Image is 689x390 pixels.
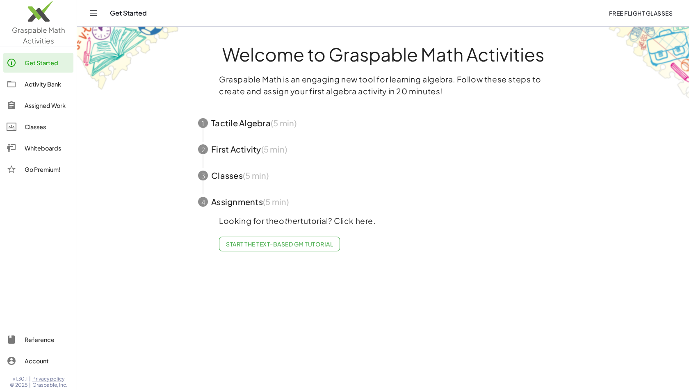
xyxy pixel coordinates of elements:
[32,376,67,382] a: Privacy policy
[198,197,208,207] div: 4
[77,26,180,91] img: get-started-bg-ul-Ceg4j33I.png
[25,335,70,344] div: Reference
[3,117,73,137] a: Classes
[188,136,578,162] button: 2First Activity(5 min)
[25,79,70,89] div: Activity Bank
[226,240,333,248] span: Start the Text-based GM Tutorial
[25,122,70,132] div: Classes
[32,382,67,388] span: Graspable, Inc.
[609,9,673,17] span: free flight glasses
[602,6,679,21] button: free flight glasses
[10,382,27,388] span: © 2025
[198,171,208,180] div: 3
[25,143,70,153] div: Whiteboards
[3,351,73,371] a: Account
[219,215,547,227] p: Looking for the tutorial? Click here.
[219,237,340,251] a: Start the Text-based GM Tutorial
[3,74,73,94] a: Activity Bank
[25,58,70,68] div: Get Started
[29,382,31,388] span: |
[198,144,208,154] div: 2
[87,7,100,20] button: Toggle navigation
[25,100,70,110] div: Assigned Work
[25,356,70,366] div: Account
[183,45,583,64] h1: Welcome to Graspable Math Activities
[188,189,578,215] button: 4Assignments(5 min)
[198,118,208,128] div: 1
[12,25,65,45] span: Graspable Math Activities
[29,376,31,382] span: |
[3,96,73,115] a: Assigned Work
[279,216,300,226] em: other
[3,53,73,73] a: Get Started
[188,110,578,136] button: 1Tactile Algebra(5 min)
[3,138,73,158] a: Whiteboards
[13,376,27,382] span: v1.30.1
[219,73,547,97] p: Graspable Math is an engaging new tool for learning algebra. Follow these steps to create and ass...
[188,162,578,189] button: 3Classes(5 min)
[3,330,73,349] a: Reference
[25,164,70,174] div: Go Premium!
